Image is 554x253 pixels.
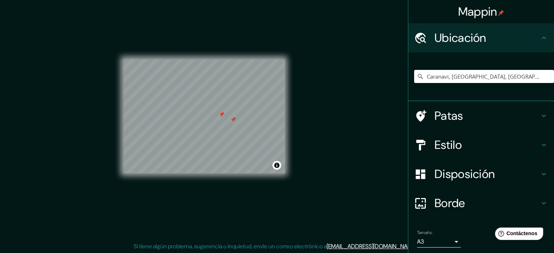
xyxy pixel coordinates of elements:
[272,161,281,170] button: Activar o desactivar atribución
[417,238,424,245] font: A3
[417,236,461,248] div: A3
[458,4,497,19] font: Mappin
[408,159,554,189] div: Disposición
[435,108,463,123] font: Patas
[134,242,327,250] font: Si tiene algún problema, sugerencia o inquietud, envíe un correo electrónico a
[435,166,495,182] font: Disposición
[414,70,554,83] input: Elige tu ciudad o zona
[408,101,554,130] div: Patas
[408,130,554,159] div: Estilo
[417,230,432,236] font: Tamaño
[408,189,554,218] div: Borde
[498,10,504,16] img: pin-icon.png
[327,242,417,250] a: [EMAIL_ADDRESS][DOMAIN_NAME]
[435,137,462,153] font: Estilo
[408,23,554,52] div: Ubicación
[123,59,285,173] canvas: Mapa
[435,30,486,46] font: Ubicación
[489,225,546,245] iframe: Lanzador de widgets de ayuda
[435,195,465,211] font: Borde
